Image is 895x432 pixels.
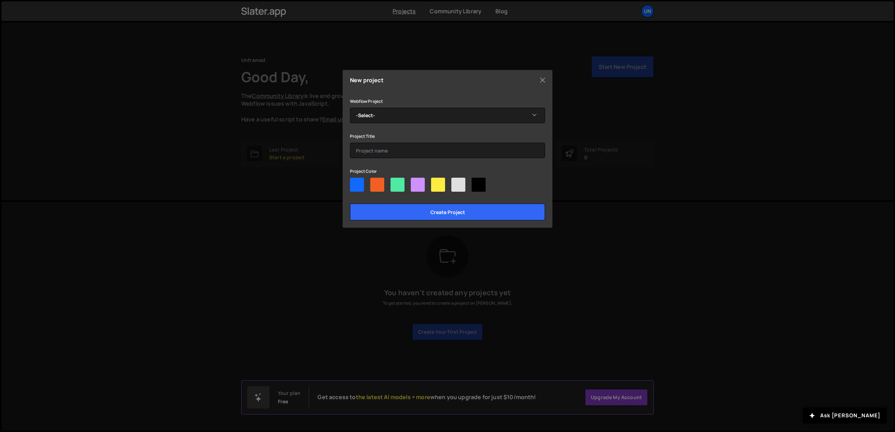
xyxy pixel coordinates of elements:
[350,77,384,83] h5: New project
[803,408,887,424] button: Ask [PERSON_NAME]
[350,133,375,140] label: Project Title
[350,204,545,220] input: Create project
[350,98,383,105] label: Webflow Project
[350,143,545,158] input: Project name
[537,75,548,85] button: Close
[350,168,377,175] label: Project Color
